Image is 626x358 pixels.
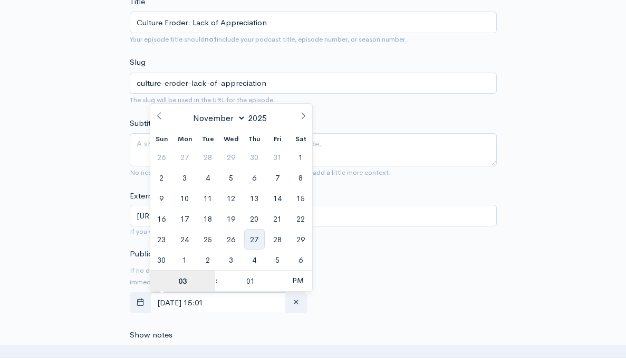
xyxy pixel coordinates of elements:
[130,226,497,237] small: If you want to link to an external page, enter the URL here.
[285,292,307,314] button: clear
[243,136,266,143] span: Thu
[198,147,218,167] span: October 28, 2025
[244,167,265,188] span: November 6, 2025
[244,188,265,208] span: November 13, 2025
[221,208,242,229] span: November 19, 2025
[130,266,287,287] small: If no date is selected, the episode will be published immediately.
[130,95,275,104] small: The slug will be used in the URL for the episode.
[198,167,218,188] span: November 4, 2025
[267,208,288,229] span: November 21, 2025
[175,250,195,270] span: December 1, 2025
[188,112,246,124] select: Month
[130,12,497,33] input: What is the episode's title?
[198,229,218,250] span: November 25, 2025
[151,208,172,229] span: November 16, 2025
[267,250,288,270] span: December 5, 2025
[196,136,219,143] span: Tue
[175,147,195,167] span: October 27, 2025
[130,248,221,260] label: Publication date and time
[244,229,265,250] span: November 27, 2025
[244,147,265,167] span: October 30, 2025
[198,208,218,229] span: November 18, 2025
[291,147,311,167] span: November 1, 2025
[130,35,407,44] small: Your episode title should include your podcast title, episode number, or season number.
[150,271,215,292] input: Hour
[244,250,265,270] span: December 4, 2025
[221,188,242,208] span: November 12, 2025
[246,113,274,124] input: Year
[221,147,242,167] span: October 29, 2025
[289,136,312,143] span: Sat
[130,168,391,177] small: No need to repeat the main title of the episode, it's best to add a little more context.
[198,250,218,270] span: December 2, 2025
[175,229,195,250] span: November 24, 2025
[151,250,172,270] span: November 30, 2025
[175,167,195,188] span: November 3, 2025
[130,292,151,314] button: toggle
[244,208,265,229] span: November 20, 2025
[283,270,312,291] span: Click to toggle
[291,188,311,208] span: November 15, 2025
[291,208,311,229] span: November 22, 2025
[130,56,146,68] label: Slug
[198,188,218,208] span: November 11, 2025
[130,190,174,202] label: External link
[151,147,172,167] span: October 26, 2025
[151,188,172,208] span: November 9, 2025
[175,188,195,208] span: November 10, 2025
[267,147,288,167] span: October 31, 2025
[266,136,289,143] span: Fri
[150,136,174,143] span: Sun
[267,229,288,250] span: November 28, 2025
[221,250,242,270] span: December 3, 2025
[151,229,172,250] span: November 23, 2025
[130,205,497,226] input: Enter URL
[205,35,217,44] strong: not
[130,329,172,341] label: Show notes
[173,136,196,143] span: Mon
[219,136,243,143] span: Wed
[267,167,288,188] span: November 7, 2025
[130,117,157,130] label: Subtitle
[130,73,497,94] input: title-of-episode
[291,229,311,250] span: November 29, 2025
[291,167,311,188] span: November 8, 2025
[267,188,288,208] span: November 14, 2025
[175,208,195,229] span: November 17, 2025
[151,167,172,188] span: November 2, 2025
[291,250,311,270] span: December 6, 2025
[215,270,218,291] span: :
[221,167,242,188] span: November 5, 2025
[218,271,283,292] input: Minute
[221,229,242,250] span: November 26, 2025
